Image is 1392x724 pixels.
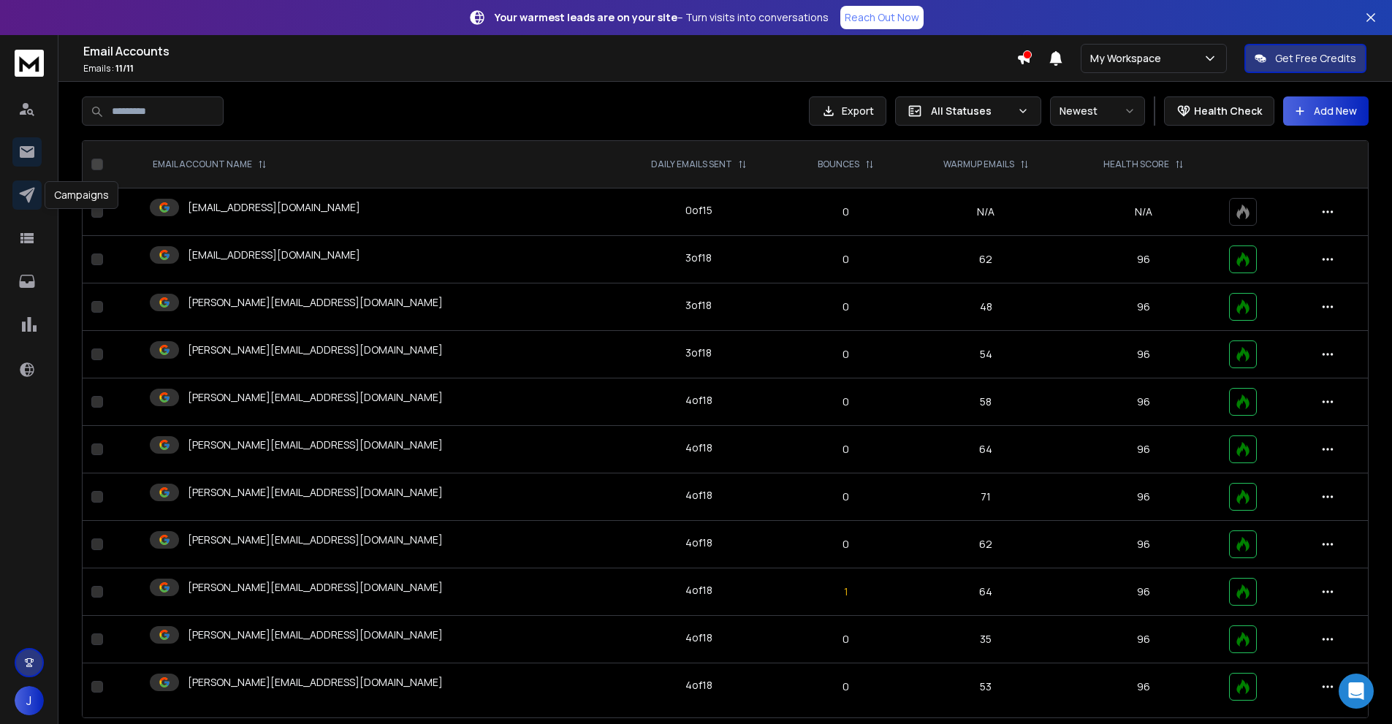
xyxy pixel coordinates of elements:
[796,205,897,219] p: 0
[45,181,118,209] div: Campaigns
[905,568,1067,616] td: 64
[796,632,897,647] p: 0
[1067,663,1221,711] td: 96
[685,630,712,645] div: 4 of 18
[83,63,1016,75] p: Emails :
[188,390,443,405] p: [PERSON_NAME][EMAIL_ADDRESS][DOMAIN_NAME]
[83,42,1016,60] h1: Email Accounts
[1283,96,1369,126] button: Add New
[188,438,443,452] p: [PERSON_NAME][EMAIL_ADDRESS][DOMAIN_NAME]
[796,584,897,599] p: 1
[905,521,1067,568] td: 62
[685,203,712,218] div: 0 of 15
[188,200,360,215] p: [EMAIL_ADDRESS][DOMAIN_NAME]
[796,489,897,504] p: 0
[796,537,897,552] p: 0
[685,441,712,455] div: 4 of 18
[905,616,1067,663] td: 35
[1067,568,1221,616] td: 96
[1244,44,1366,73] button: Get Free Credits
[495,10,677,24] strong: Your warmest leads are on your site
[796,300,897,314] p: 0
[796,442,897,457] p: 0
[1067,616,1221,663] td: 96
[931,104,1011,118] p: All Statuses
[188,343,443,357] p: [PERSON_NAME][EMAIL_ADDRESS][DOMAIN_NAME]
[685,346,712,360] div: 3 of 18
[1067,331,1221,378] td: 96
[188,628,443,642] p: [PERSON_NAME][EMAIL_ADDRESS][DOMAIN_NAME]
[796,395,897,409] p: 0
[188,675,443,690] p: [PERSON_NAME][EMAIL_ADDRESS][DOMAIN_NAME]
[115,62,134,75] span: 11 / 11
[905,331,1067,378] td: 54
[905,473,1067,521] td: 71
[905,236,1067,283] td: 62
[1067,283,1221,331] td: 96
[15,50,44,77] img: logo
[685,488,712,503] div: 4 of 18
[685,393,712,408] div: 4 of 18
[845,10,919,25] p: Reach Out Now
[905,663,1067,711] td: 53
[809,96,886,126] button: Export
[818,159,859,170] p: BOUNCES
[943,159,1014,170] p: WARMUP EMAILS
[1194,104,1262,118] p: Health Check
[796,679,897,694] p: 0
[685,678,712,693] div: 4 of 18
[905,283,1067,331] td: 48
[840,6,924,29] a: Reach Out Now
[1067,378,1221,426] td: 96
[188,295,443,310] p: [PERSON_NAME][EMAIL_ADDRESS][DOMAIN_NAME]
[15,686,44,715] button: J
[1050,96,1145,126] button: Newest
[905,378,1067,426] td: 58
[1067,473,1221,521] td: 96
[1275,51,1356,66] p: Get Free Credits
[495,10,829,25] p: – Turn visits into conversations
[651,159,732,170] p: DAILY EMAILS SENT
[685,251,712,265] div: 3 of 18
[1067,521,1221,568] td: 96
[188,248,360,262] p: [EMAIL_ADDRESS][DOMAIN_NAME]
[1103,159,1169,170] p: HEALTH SCORE
[1164,96,1274,126] button: Health Check
[1076,205,1212,219] p: N/A
[685,536,712,550] div: 4 of 18
[1339,674,1374,709] div: Open Intercom Messenger
[1067,426,1221,473] td: 96
[685,583,712,598] div: 4 of 18
[685,298,712,313] div: 3 of 18
[905,188,1067,236] td: N/A
[153,159,267,170] div: EMAIL ACCOUNT NAME
[796,252,897,267] p: 0
[188,580,443,595] p: [PERSON_NAME][EMAIL_ADDRESS][DOMAIN_NAME]
[188,533,443,547] p: [PERSON_NAME][EMAIL_ADDRESS][DOMAIN_NAME]
[1067,236,1221,283] td: 96
[796,347,897,362] p: 0
[905,426,1067,473] td: 64
[1090,51,1167,66] p: My Workspace
[188,485,443,500] p: [PERSON_NAME][EMAIL_ADDRESS][DOMAIN_NAME]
